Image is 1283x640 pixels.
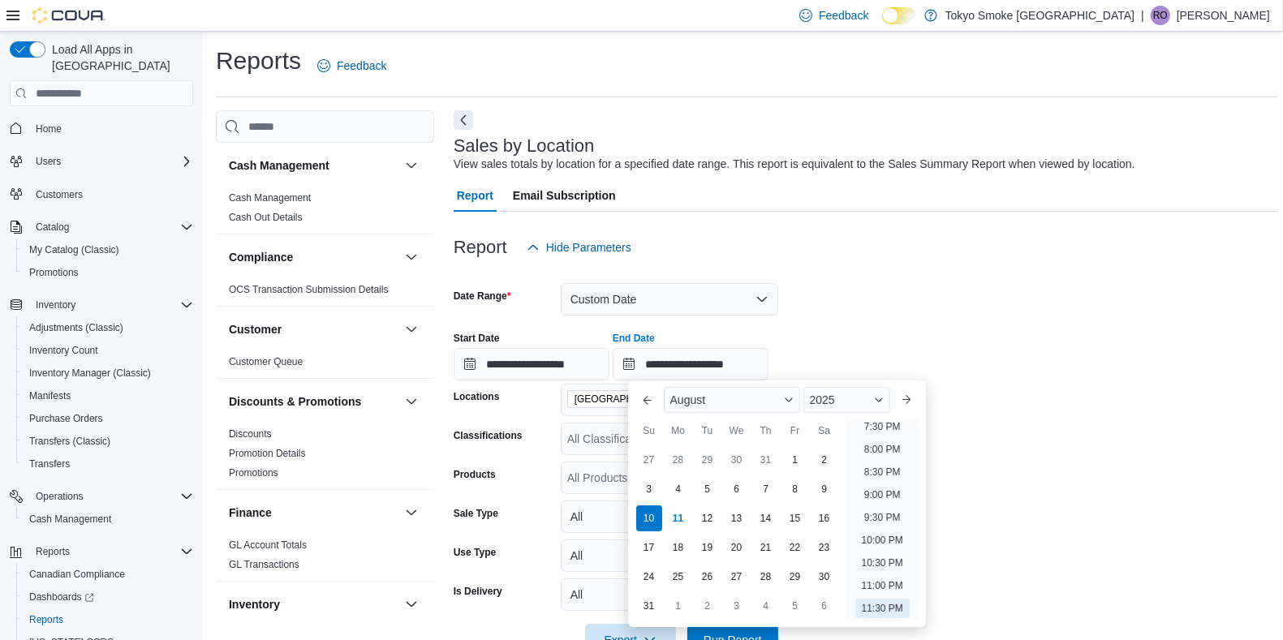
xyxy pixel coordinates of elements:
[402,247,421,267] button: Compliance
[454,585,502,598] label: Is Delivery
[23,386,193,406] span: Manifests
[665,564,691,590] div: day-25
[1141,6,1144,25] p: |
[724,476,750,502] div: day-6
[16,384,200,407] button: Manifests
[454,468,496,481] label: Products
[513,179,616,212] span: Email Subscription
[724,535,750,561] div: day-20
[216,424,434,489] div: Discounts & Promotions
[855,530,910,550] li: 10:00 PM
[454,546,496,559] label: Use Type
[229,505,398,521] button: Finance
[29,487,193,506] span: Operations
[753,418,779,444] div: Th
[45,41,193,74] span: Load All Apps in [GEOGRAPHIC_DATA]
[23,263,85,282] a: Promotions
[782,476,808,502] div: day-8
[23,454,76,474] a: Transfers
[29,243,119,256] span: My Catalog (Classic)
[29,513,111,526] span: Cash Management
[812,564,837,590] div: day-30
[812,476,837,502] div: day-9
[229,447,306,460] span: Promotion Details
[782,418,808,444] div: Fr
[229,249,293,265] h3: Compliance
[29,344,98,357] span: Inventory Count
[567,390,696,408] span: Saskatchewan
[29,295,193,315] span: Inventory
[311,49,393,82] a: Feedback
[29,119,68,139] a: Home
[454,290,511,303] label: Date Range
[613,348,769,380] input: Press the down key to enter a popover containing a calendar. Press the escape key to close the po...
[216,45,301,77] h1: Reports
[23,509,118,529] a: Cash Management
[454,110,473,130] button: Next
[16,316,200,339] button: Adjustments (Classic)
[229,321,398,337] button: Customer
[3,294,200,316] button: Inventory
[882,7,916,24] input: Dark Mode
[16,261,200,284] button: Promotions
[29,118,193,138] span: Home
[229,249,398,265] button: Compliance
[635,445,839,621] div: August, 2025
[636,564,662,590] div: day-24
[23,432,193,451] span: Transfers (Classic)
[229,467,278,479] a: Promotions
[635,387,661,413] button: Previous Month
[665,418,691,444] div: Mo
[945,6,1135,25] p: Tokyo Smoke [GEOGRAPHIC_DATA]
[812,418,837,444] div: Sa
[23,454,193,474] span: Transfers
[229,428,272,440] a: Discounts
[29,542,76,561] button: Reports
[23,363,193,383] span: Inventory Manager (Classic)
[753,535,779,561] div: day-21
[16,563,200,586] button: Canadian Compliance
[229,596,280,612] h3: Inventory
[810,393,835,406] span: 2025
[724,418,750,444] div: We
[695,564,721,590] div: day-26
[23,409,193,428] span: Purchase Orders
[29,152,193,171] span: Users
[782,564,808,590] div: day-29
[23,509,193,529] span: Cash Management
[229,191,311,204] span: Cash Management
[23,432,117,451] a: Transfers (Classic)
[36,221,69,234] span: Catalog
[724,505,750,531] div: day-13
[216,188,434,234] div: Cash Management
[613,332,655,345] label: End Date
[636,535,662,561] div: day-17
[575,391,676,407] span: [GEOGRAPHIC_DATA]
[23,565,193,584] span: Canadian Compliance
[29,185,89,204] a: Customers
[23,409,110,428] a: Purchase Orders
[23,610,70,629] a: Reports
[753,476,779,502] div: day-7
[724,564,750,590] div: day-27
[29,217,75,237] button: Catalog
[893,387,919,413] button: Next month
[636,476,662,502] div: day-3
[16,362,200,384] button: Inventory Manager (Classic)
[546,239,631,256] span: Hide Parameters
[636,505,662,531] div: day-10
[664,387,800,413] div: Button. Open the month selector. August is currently selected.
[1153,6,1168,25] span: RO
[636,593,662,619] div: day-31
[29,542,193,561] span: Reports
[812,593,837,619] div: day-6
[846,419,919,621] ul: Time
[665,476,691,502] div: day-4
[229,157,329,174] h3: Cash Management
[229,355,303,368] span: Customer Queue
[812,505,837,531] div: day-16
[36,188,83,201] span: Customers
[695,476,721,502] div: day-5
[29,389,71,402] span: Manifests
[229,393,398,410] button: Discounts & Promotions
